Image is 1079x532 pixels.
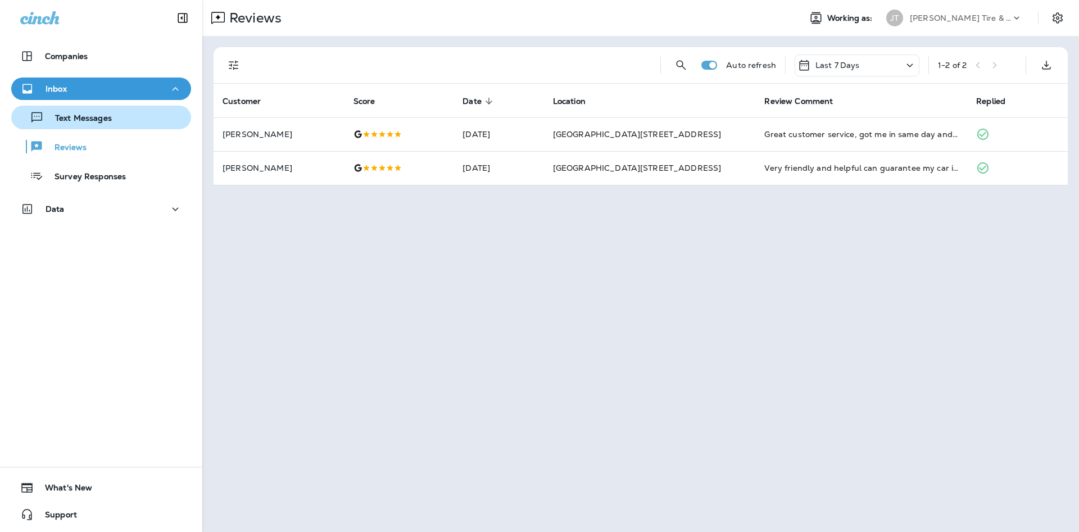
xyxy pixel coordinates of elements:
[764,162,958,174] div: Very friendly and helpful can guarantee my car is in good hands. Thank you Jensen Tire and Auto
[815,61,860,70] p: Last 7 Days
[463,97,482,106] span: Date
[11,45,191,67] button: Companies
[764,129,958,140] div: Great customer service, got me in same day and done quickly. Thank you!
[11,164,191,188] button: Survey Responses
[454,117,543,151] td: [DATE]
[726,61,776,70] p: Auto refresh
[553,129,722,139] span: [GEOGRAPHIC_DATA][STREET_ADDRESS]
[223,96,275,106] span: Customer
[886,10,903,26] div: JT
[45,52,88,61] p: Companies
[43,172,126,183] p: Survey Responses
[976,96,1020,106] span: Replied
[34,510,77,524] span: Support
[454,151,543,185] td: [DATE]
[43,143,87,153] p: Reviews
[1035,54,1058,76] button: Export as CSV
[11,135,191,158] button: Reviews
[11,78,191,100] button: Inbox
[910,13,1011,22] p: [PERSON_NAME] Tire & Auto
[225,10,282,26] p: Reviews
[827,13,875,23] span: Working as:
[223,130,336,139] p: [PERSON_NAME]
[764,97,833,106] span: Review Comment
[11,503,191,526] button: Support
[11,198,191,220] button: Data
[34,483,92,497] span: What's New
[764,96,847,106] span: Review Comment
[223,163,336,172] p: [PERSON_NAME]
[223,97,261,106] span: Customer
[11,476,191,499] button: What's New
[553,97,586,106] span: Location
[167,7,198,29] button: Collapse Sidebar
[353,97,375,106] span: Score
[44,113,112,124] p: Text Messages
[463,96,496,106] span: Date
[223,54,245,76] button: Filters
[938,61,967,70] div: 1 - 2 of 2
[976,97,1005,106] span: Replied
[46,84,67,93] p: Inbox
[553,163,722,173] span: [GEOGRAPHIC_DATA][STREET_ADDRESS]
[353,96,390,106] span: Score
[1048,8,1068,28] button: Settings
[553,96,600,106] span: Location
[11,106,191,129] button: Text Messages
[670,54,692,76] button: Search Reviews
[46,204,65,213] p: Data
